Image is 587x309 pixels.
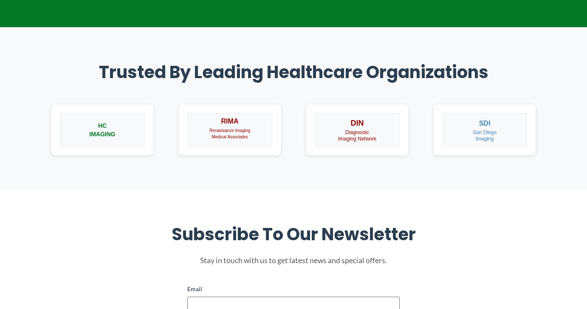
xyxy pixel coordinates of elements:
[442,113,527,147] img: SDI - San Diego Imaging
[132,254,455,268] p: Stay in touch with us to get latest news and special offers.
[315,113,400,147] img: DIN - Diagnostic Imaging Network
[187,113,272,147] img: RIMA - Renaissance Imaging Medical Associates
[187,285,400,293] label: Email
[47,61,540,83] h2: Trusted by Leading Healthcare Organizations
[132,223,455,245] h2: Subscribe To Our Newsletter
[60,113,145,147] img: HC Imaging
